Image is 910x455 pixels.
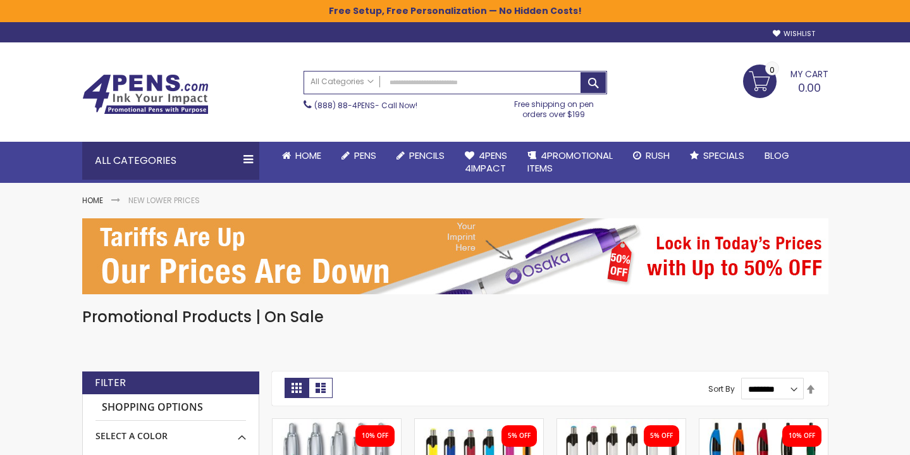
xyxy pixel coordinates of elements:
a: Rush [623,142,680,170]
strong: Shopping Options [95,394,246,421]
strong: New Lower Prices [128,195,200,206]
span: 0 [770,64,775,76]
a: 4Pens4impact [455,142,517,183]
label: Sort By [708,383,735,394]
a: Wishlist [773,29,815,39]
span: All Categories [311,77,374,87]
div: Select A Color [95,421,246,442]
a: Specials [680,142,754,170]
span: Rush [646,149,670,162]
span: Pencils [409,149,445,162]
h1: Promotional Products | On Sale [82,307,828,327]
img: 4Pens Custom Pens and Promotional Products [82,74,209,115]
a: Home [82,195,103,206]
a: Bold Grip Slimster Promotional Pens [699,418,828,429]
strong: Filter [95,376,126,390]
div: 10% OFF [362,432,388,440]
span: Pens [354,149,376,162]
a: Louisiana Pen [415,418,543,429]
a: Pens [331,142,386,170]
a: 4PROMOTIONALITEMS [517,142,623,183]
span: Home [295,149,321,162]
span: 0.00 [798,80,821,96]
a: New Orleans Pen [557,418,686,429]
span: 4Pens 4impact [465,149,507,175]
img: New Lower Prices [82,218,828,294]
div: 5% OFF [650,432,673,440]
div: All Categories [82,142,259,180]
a: Basset II Klick Pen [273,418,401,429]
a: All Categories [304,72,380,92]
span: Specials [703,149,744,162]
a: 0.00 0 [743,65,828,96]
div: 5% OFF [508,432,531,440]
div: Free shipping on pen orders over $199 [501,94,607,120]
a: Blog [754,142,799,170]
div: 10% OFF [789,432,815,440]
a: (888) 88-4PENS [314,100,375,111]
span: 4PROMOTIONAL ITEMS [527,149,613,175]
strong: Grid [285,378,309,398]
a: Pencils [386,142,455,170]
a: Home [272,142,331,170]
span: Blog [765,149,789,162]
span: - Call Now! [314,100,417,111]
